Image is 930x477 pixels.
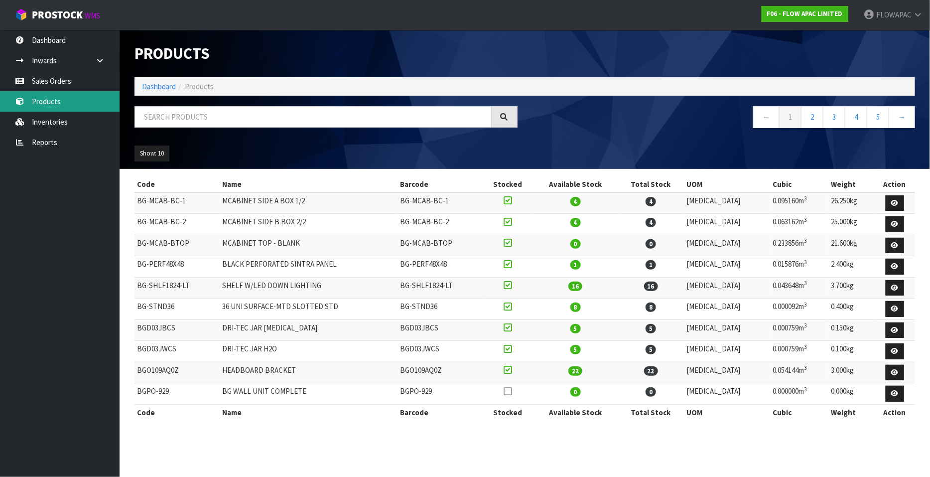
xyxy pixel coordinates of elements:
th: Stocked [483,404,533,420]
td: [MEDICAL_DATA] [684,319,771,341]
td: 0.233856m [771,235,828,256]
td: MCABINET TOP - BLANK [220,235,398,256]
th: Barcode [398,404,483,420]
td: [MEDICAL_DATA] [684,256,771,278]
td: [MEDICAL_DATA] [684,341,771,362]
sup: 3 [804,386,807,393]
sup: 3 [804,364,807,371]
td: [MEDICAL_DATA] [684,235,771,256]
td: BG-MCAB-BTOP [134,235,220,256]
td: BG-MCAB-BC-2 [134,214,220,235]
th: Name [220,176,398,192]
a: 1 [779,106,801,128]
small: WMS [85,11,100,20]
td: 0.015876m [771,256,828,278]
th: Name [220,404,398,420]
td: [MEDICAL_DATA] [684,299,771,320]
sup: 3 [804,216,807,223]
td: DRI-TEC JAR [MEDICAL_DATA] [220,319,398,341]
a: 5 [867,106,889,128]
th: Barcode [398,176,483,192]
span: 5 [570,324,581,333]
td: 0.043648m [771,277,828,299]
a: 4 [845,106,867,128]
td: 26.250kg [828,192,875,214]
sup: 3 [804,237,807,244]
td: BGD03JBCS [398,319,483,341]
span: 4 [646,197,656,206]
span: 4 [570,218,581,227]
th: Cubic [771,176,828,192]
td: HEADBOARD BRACKET [220,362,398,383]
td: 36 UNI SURFACE-MTD SLOTTED STD [220,299,398,320]
th: Action [875,404,915,420]
h1: Products [134,45,518,62]
a: Dashboard [142,82,176,91]
td: MCABINET SIDE A BOX 1/2 [220,192,398,214]
th: UOM [684,176,771,192]
td: 0.054144m [771,362,828,383]
th: Weight [828,404,875,420]
th: Total Stock [618,176,684,192]
span: 22 [568,366,582,376]
nav: Page navigation [532,106,916,131]
input: Search products [134,106,492,128]
a: 2 [801,106,823,128]
sup: 3 [804,259,807,266]
span: 8 [570,303,581,312]
td: BG-PERF48X48 [398,256,483,278]
button: Show: 10 [134,146,169,161]
span: 16 [568,282,582,291]
td: BG-STND36 [134,299,220,320]
sup: 3 [804,322,807,329]
strong: F06 - FLOW APAC LIMITED [767,9,843,18]
sup: 3 [804,195,807,202]
td: 0.063162m [771,214,828,235]
td: 0.150kg [828,319,875,341]
td: [MEDICAL_DATA] [684,383,771,405]
sup: 3 [804,280,807,287]
span: 0 [570,239,581,249]
img: cube-alt.png [15,8,27,21]
td: BGPO-929 [398,383,483,405]
span: 8 [646,303,656,312]
span: ProStock [32,8,83,21]
th: Cubic [771,404,828,420]
td: DRI-TEC JAR H2O [220,341,398,362]
a: ← [753,106,780,128]
td: BG WALL UNIT COMPLETE [220,383,398,405]
th: Action [875,176,915,192]
span: 0 [570,387,581,397]
span: 1 [646,260,656,270]
td: 0.000000m [771,383,828,405]
th: Total Stock [618,404,684,420]
td: 0.000kg [828,383,875,405]
span: 5 [570,345,581,354]
span: 5 [646,345,656,354]
th: Weight [828,176,875,192]
th: Available Stock [533,176,618,192]
th: UOM [684,404,771,420]
a: 3 [823,106,845,128]
span: 4 [570,197,581,206]
span: 1 [570,260,581,270]
td: 2.400kg [828,256,875,278]
span: 5 [646,324,656,333]
th: Code [134,404,220,420]
span: 16 [644,282,658,291]
td: BGD03JWCS [134,341,220,362]
td: [MEDICAL_DATA] [684,362,771,383]
td: BGD03JBCS [134,319,220,341]
td: MCABINET SIDE B BOX 2/2 [220,214,398,235]
td: BG-MCAB-BC-1 [134,192,220,214]
td: [MEDICAL_DATA] [684,277,771,299]
td: 3.700kg [828,277,875,299]
td: BG-SHLF1824-LT [398,277,483,299]
td: 25.000kg [828,214,875,235]
td: BGO109AQ0Z [134,362,220,383]
td: 0.000759m [771,341,828,362]
td: BG-MCAB-BC-1 [398,192,483,214]
td: BG-PERF48X48 [134,256,220,278]
td: 0.000759m [771,319,828,341]
td: 0.000092m [771,299,828,320]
